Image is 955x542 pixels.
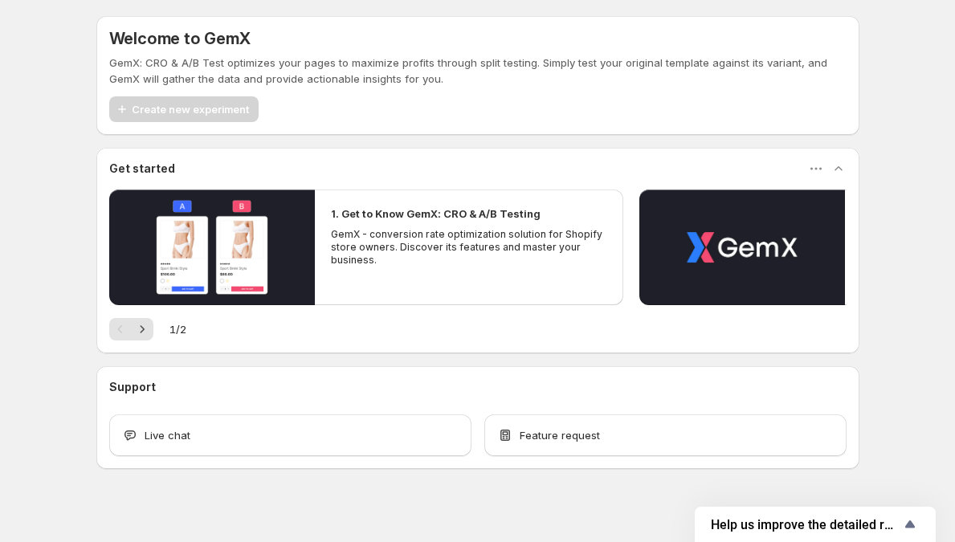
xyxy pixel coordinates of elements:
p: GemX - conversion rate optimization solution for Shopify store owners. Discover its features and ... [331,228,607,267]
span: Help us improve the detailed report for A/B campaigns [711,517,900,532]
h2: 1. Get to Know GemX: CRO & A/B Testing [331,206,541,222]
h3: Get started [109,161,175,177]
button: Next [131,318,153,340]
nav: Pagination [109,318,153,340]
p: GemX: CRO & A/B Test optimizes your pages to maximize profits through split testing. Simply test ... [109,55,847,87]
span: Feature request [520,427,600,443]
span: 1 / 2 [169,321,186,337]
h5: Welcome to GemX [109,29,251,48]
span: Live chat [145,427,190,443]
h3: Support [109,379,156,395]
button: Play video [639,189,845,305]
button: Play video [109,189,315,305]
button: Show survey - Help us improve the detailed report for A/B campaigns [711,515,920,534]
